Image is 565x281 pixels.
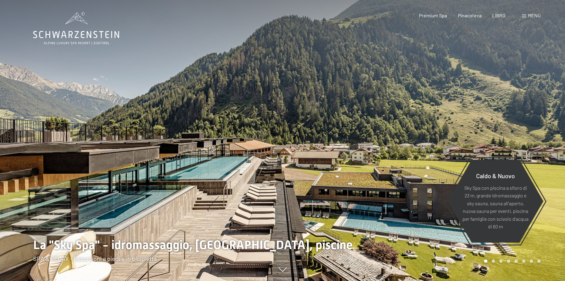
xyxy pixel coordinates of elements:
div: Impaginazione a carosello [482,259,541,263]
div: Giostra Pagina 6 [522,259,525,263]
div: Giostra Pagina 8 [537,259,541,263]
a: Pinacoteca [458,12,482,18]
div: Carosello Pagina 1 (Diapositiva corrente) [484,259,487,263]
div: Giostra Pagina 4 [507,259,510,263]
div: Carosello Pagina 5 [514,259,518,263]
a: Caldo & Nuovo Sky Spa con piscina a sfioro di 23 m, grande idromassaggio e sky sauna, sauna all'a... [447,159,544,243]
div: Giostra Pagina 7 [530,259,533,263]
a: LIBRO [492,12,505,18]
span: Caldo & Nuovo [476,172,515,179]
span: Menù [528,12,541,18]
p: Sky Spa con piscina a sfioro di 23 m, grande idromassaggio e sky sauna, sauna all'aperto, nuova s... [462,184,528,231]
a: Premium Spa [419,12,447,18]
div: Giostra Pagina 2 [492,259,495,263]
div: Giostra Pagina 3 [499,259,503,263]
